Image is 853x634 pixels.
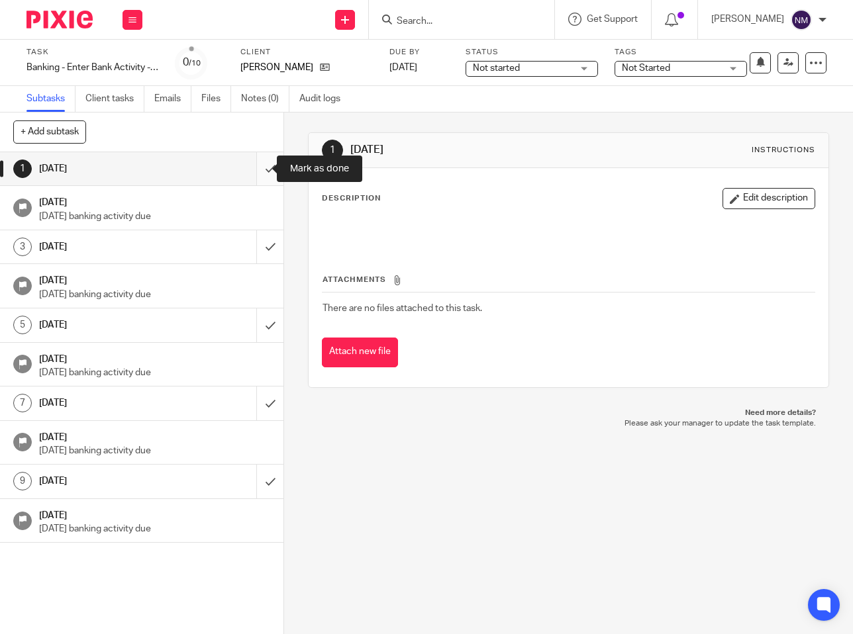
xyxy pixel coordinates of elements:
[13,316,32,334] div: 5
[752,145,815,156] div: Instructions
[323,276,386,283] span: Attachments
[322,338,398,367] button: Attach new file
[622,64,670,73] span: Not Started
[473,64,520,73] span: Not started
[39,522,271,535] p: [DATE] banking activity due
[389,63,417,72] span: [DATE]
[39,506,271,522] h1: [DATE]
[39,210,271,223] p: [DATE] banking activity due
[39,237,176,257] h1: [DATE]
[466,47,598,58] label: Status
[322,140,343,161] div: 1
[39,159,176,179] h1: [DATE]
[13,472,32,490] div: 9
[615,47,747,58] label: Tags
[39,315,176,335] h1: [DATE]
[350,143,597,157] h1: [DATE]
[189,60,201,67] small: /10
[395,16,515,28] input: Search
[201,86,231,112] a: Files
[39,393,176,413] h1: [DATE]
[13,394,32,412] div: 7
[299,86,350,112] a: Audit logs
[39,366,271,379] p: [DATE] banking activity due
[240,47,373,58] label: Client
[13,120,86,143] button: + Add subtask
[587,15,638,24] span: Get Support
[39,288,271,301] p: [DATE] banking activity due
[323,304,482,313] span: There are no files attached to this task.
[183,55,201,70] div: 0
[711,13,784,26] p: [PERSON_NAME]
[26,47,159,58] label: Task
[26,86,75,112] a: Subtasks
[389,47,449,58] label: Due by
[321,418,816,429] p: Please ask your manager to update the task template.
[13,238,32,256] div: 3
[13,159,32,178] div: 1
[39,428,271,444] h1: [DATE]
[39,471,176,491] h1: [DATE]
[85,86,144,112] a: Client tasks
[322,193,381,204] p: Description
[39,271,271,287] h1: [DATE]
[154,86,191,112] a: Emails
[791,9,812,30] img: svg%3E
[240,61,313,74] p: [PERSON_NAME]
[723,188,815,209] button: Edit description
[39,193,271,209] h1: [DATE]
[241,86,289,112] a: Notes (0)
[39,349,271,366] h1: [DATE]
[321,408,816,418] p: Need more details?
[26,11,93,28] img: Pixie
[39,444,271,457] p: [DATE] banking activity due
[26,61,159,74] div: Banking - Enter Bank Activity - week 33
